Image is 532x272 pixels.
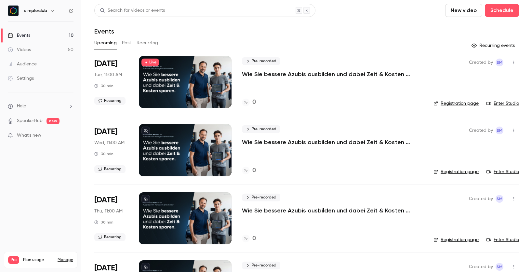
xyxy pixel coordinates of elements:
a: Registration page [433,100,479,107]
span: [DATE] [94,195,117,205]
span: Recurring [94,165,126,173]
span: Tue, 11:00 AM [94,72,122,78]
span: Created by [469,59,493,66]
div: Sep 11 Thu, 11:00 AM (Europe/Berlin) [94,192,128,244]
a: Manage [58,257,73,263]
div: 30 min [94,151,113,156]
a: Registration page [433,237,479,243]
div: Settings [8,75,34,82]
h4: 0 [252,234,256,243]
span: simpleclub Marketing [496,59,503,66]
span: Recurring [94,97,126,105]
span: What's new [17,132,41,139]
button: Upcoming [94,38,117,48]
span: Recurring [94,233,126,241]
a: Enter Studio [486,237,519,243]
span: [DATE] [94,59,117,69]
div: Videos [8,47,31,53]
span: Created by [469,195,493,203]
span: Pro [8,256,19,264]
div: Events [8,32,30,39]
a: Wie Sie bessere Azubis ausbilden und dabei Zeit & Kosten sparen. (Donnerstag, 11:00 Uhr) [242,207,423,214]
div: Sep 9 Tue, 11:00 AM (Europe/Berlin) [94,56,128,108]
a: Enter Studio [486,169,519,175]
span: simpleclub Marketing [496,195,503,203]
h6: simpleclub [24,7,47,14]
span: Pre-recorded [242,194,280,201]
img: simpleclub [8,6,19,16]
a: Wie Sie bessere Azubis ausbilden und dabei Zeit & Kosten sparen. (Dienstag, 11:00 Uhr) [242,70,423,78]
span: sM [497,195,502,203]
span: sM [497,59,502,66]
span: simpleclub Marketing [496,127,503,134]
span: [DATE] [94,127,117,137]
span: Plan usage [23,257,54,263]
button: New video [445,4,482,17]
span: Created by [469,263,493,271]
span: sM [497,263,502,271]
span: simpleclub Marketing [496,263,503,271]
span: Thu, 11:00 AM [94,208,123,214]
h4: 0 [252,166,256,175]
div: Sep 10 Wed, 11:00 AM (Europe/Berlin) [94,124,128,176]
h4: 0 [252,98,256,107]
iframe: Noticeable Trigger [66,133,73,139]
a: 0 [242,98,256,107]
span: Live [141,59,159,66]
button: Schedule [485,4,519,17]
div: 30 min [94,83,113,88]
a: Enter Studio [486,100,519,107]
span: Wed, 11:00 AM [94,140,125,146]
div: Audience [8,61,37,67]
span: Help [17,103,26,110]
span: Pre-recorded [242,57,280,65]
a: SpeakerHub [17,117,43,124]
a: 0 [242,234,256,243]
span: Pre-recorded [242,125,280,133]
a: Registration page [433,169,479,175]
span: Created by [469,127,493,134]
div: Search for videos or events [100,7,165,14]
span: new [47,118,60,124]
div: 30 min [94,220,113,225]
button: Recurring events [469,40,519,51]
span: Pre-recorded [242,262,280,269]
a: 0 [242,166,256,175]
h1: Events [94,27,114,35]
span: sM [497,127,502,134]
li: help-dropdown-opener [8,103,73,110]
button: Past [122,38,131,48]
button: Recurring [137,38,158,48]
a: Wie Sie bessere Azubis ausbilden und dabei Zeit & Kosten sparen. (Mittwoch, 11:00 Uhr) [242,138,423,146]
